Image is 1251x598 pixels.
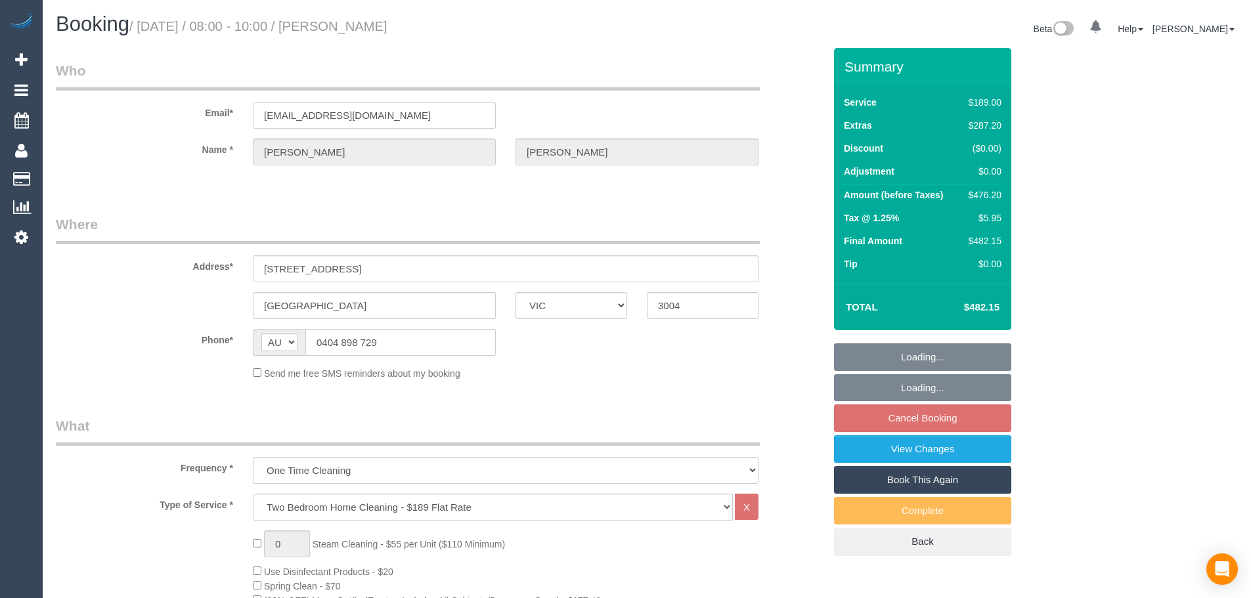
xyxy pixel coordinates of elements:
div: $476.20 [963,188,1001,202]
span: Steam Cleaning - $55 per Unit ($110 Minimum) [313,539,505,549]
a: Help [1118,24,1143,34]
h3: Summary [845,59,1005,74]
h4: $482.15 [925,302,999,313]
div: $287.20 [963,119,1001,132]
input: First Name* [253,139,496,165]
label: Amount (before Taxes) [844,188,943,202]
label: Tip [844,257,858,270]
a: [PERSON_NAME] [1152,24,1235,34]
legend: What [56,416,760,446]
label: Discount [844,142,883,155]
a: View Changes [834,435,1011,463]
label: Extras [844,119,872,132]
div: $0.00 [963,165,1001,178]
small: / [DATE] / 08:00 - 10:00 / [PERSON_NAME] [129,19,387,33]
div: Open Intercom Messenger [1206,553,1238,585]
a: Book This Again [834,466,1011,494]
input: Suburb* [253,292,496,319]
div: $189.00 [963,96,1001,109]
label: Frequency * [46,457,243,475]
a: Beta [1034,24,1074,34]
label: Adjustment [844,165,894,178]
label: Final Amount [844,234,902,247]
input: Last Name* [516,139,758,165]
span: Use Disinfectant Products - $20 [264,566,393,577]
input: Email* [253,102,496,129]
span: Spring Clean - $70 [264,581,341,591]
label: Tax @ 1.25% [844,211,899,224]
strong: Total [846,301,878,312]
label: Service [844,96,877,109]
label: Address* [46,255,243,273]
a: Back [834,528,1011,555]
input: Post Code* [647,292,758,319]
label: Type of Service * [46,494,243,511]
div: $0.00 [963,257,1001,270]
legend: Who [56,61,760,91]
img: New interface [1052,21,1074,38]
div: ($0.00) [963,142,1001,155]
span: Send me free SMS reminders about my booking [264,368,460,379]
label: Email* [46,102,243,119]
input: Phone* [305,329,496,356]
img: Automaid Logo [8,13,34,32]
label: Name * [46,139,243,156]
span: Booking [56,12,129,35]
div: $482.15 [963,234,1001,247]
div: $5.95 [963,211,1001,224]
label: Phone* [46,329,243,347]
legend: Where [56,215,760,244]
